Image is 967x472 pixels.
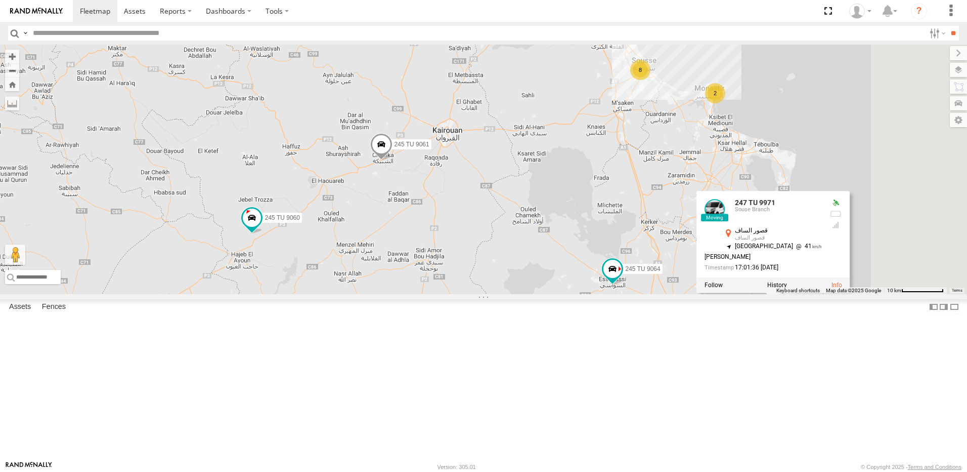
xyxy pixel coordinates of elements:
[705,254,822,260] div: [PERSON_NAME]
[776,287,820,294] button: Keyboard shortcuts
[626,265,661,272] span: 245 TU 9064
[884,287,947,294] button: Map Scale: 10 km per 80 pixels
[861,464,961,470] div: © Copyright 2025 -
[5,50,19,63] button: Zoom in
[929,299,939,314] label: Dock Summary Table to the Left
[705,199,725,219] a: View Asset Details
[630,60,650,80] div: 8
[887,288,901,293] span: 10 km
[394,140,429,147] span: 245 TU 9061
[952,289,962,293] a: Terms
[908,464,961,470] a: Terms and Conditions
[265,214,300,221] span: 245 TU 9060
[735,207,822,213] div: Souse Branch
[767,282,787,289] label: View Asset History
[705,282,723,289] label: Realtime tracking of Asset
[37,300,71,314] label: Fences
[830,210,842,218] div: No battery health information received from this device.
[830,199,842,207] div: Valid GPS Fix
[735,227,822,234] div: قصور الساف
[830,221,842,229] div: GSM Signal = 4
[793,243,822,250] span: 41
[949,299,959,314] label: Hide Summary Table
[5,96,19,110] label: Measure
[735,199,775,207] a: 247 TU 9971
[846,4,875,19] div: Nejah Benkhalifa
[6,462,52,472] a: Visit our Website
[437,464,476,470] div: Version: 305.01
[10,8,63,15] img: rand-logo.svg
[4,300,36,314] label: Assets
[705,83,725,103] div: 2
[735,235,822,241] div: قصور الساف
[5,63,19,77] button: Zoom out
[831,282,842,289] a: View Asset Details
[939,299,949,314] label: Dock Summary Table to the Right
[926,26,947,41] label: Search Filter Options
[735,243,793,250] span: [GEOGRAPHIC_DATA]
[911,3,927,19] i: ?
[21,26,29,41] label: Search Query
[950,113,967,127] label: Map Settings
[5,245,25,265] button: Drag Pegman onto the map to open Street View
[826,288,881,293] span: Map data ©2025 Google
[705,264,822,271] div: Date/time of location update
[5,77,19,91] button: Zoom Home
